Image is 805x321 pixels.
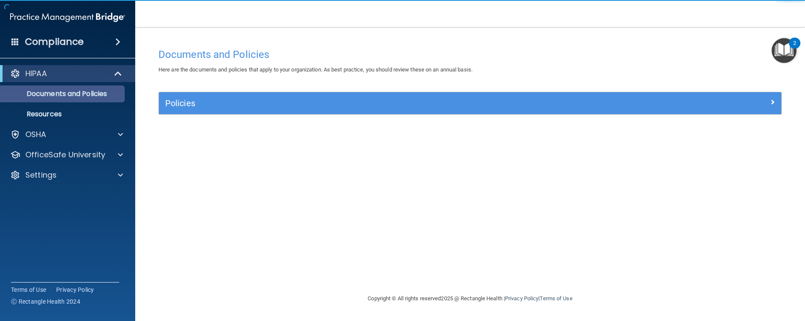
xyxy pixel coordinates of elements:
h5: Policies [165,99,619,108]
p: OfficeSafe University [25,150,105,160]
p: OSHA [25,129,46,140]
a: Terms of Use [11,285,46,294]
div: 2 [793,43,796,54]
a: Terms of Use [540,295,572,302]
p: HIPAA [25,69,47,79]
p: Documents and Policies [5,90,121,98]
span: Here are the documents and policies that apply to your organization. As best practice, you should... [158,66,472,73]
div: Copyright © All rights reserved 2025 @ Rectangle Health | | [316,285,625,312]
button: Open Resource Center, 2 new notifications [772,38,797,63]
a: Policies [165,96,775,110]
p: Settings [25,170,57,180]
a: Privacy Policy [56,285,94,294]
img: PMB logo [10,9,125,26]
iframe: Drift Widget Chat Controller [659,261,795,295]
h4: Compliance [25,36,84,48]
a: OfficeSafe University [10,150,123,160]
p: Resources [5,110,121,118]
a: HIPAA [10,69,123,79]
h4: Documents and Policies [158,49,782,60]
a: OSHA [10,129,123,140]
a: Privacy Policy [505,295,538,302]
a: Settings [10,170,123,180]
span: Ⓒ Rectangle Health 2024 [11,297,80,306]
